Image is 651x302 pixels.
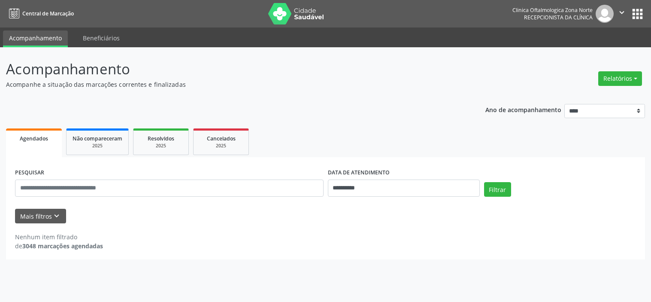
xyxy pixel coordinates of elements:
[512,6,593,14] div: Clinica Oftalmologica Zona Norte
[148,135,174,142] span: Resolvidos
[6,6,74,21] a: Central de Marcação
[598,71,642,86] button: Relatórios
[207,135,236,142] span: Cancelados
[73,135,122,142] span: Não compareceram
[3,31,68,47] a: Acompanhamento
[630,6,645,21] button: apps
[15,209,66,224] button: Mais filtroskeyboard_arrow_down
[614,5,630,23] button: 
[328,166,390,180] label: DATA DE ATENDIMENTO
[200,143,242,149] div: 2025
[15,166,44,180] label: PESQUISAR
[52,211,61,221] i: keyboard_arrow_down
[617,8,627,17] i: 
[139,143,182,149] div: 2025
[15,232,103,241] div: Nenhum item filtrado
[15,241,103,250] div: de
[22,242,103,250] strong: 3048 marcações agendadas
[6,80,453,89] p: Acompanhe a situação das marcações correntes e finalizadas
[73,143,122,149] div: 2025
[485,104,561,115] p: Ano de acompanhamento
[484,182,511,197] button: Filtrar
[77,31,126,46] a: Beneficiários
[22,10,74,17] span: Central de Marcação
[6,58,453,80] p: Acompanhamento
[524,14,593,21] span: Recepcionista da clínica
[20,135,48,142] span: Agendados
[596,5,614,23] img: img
